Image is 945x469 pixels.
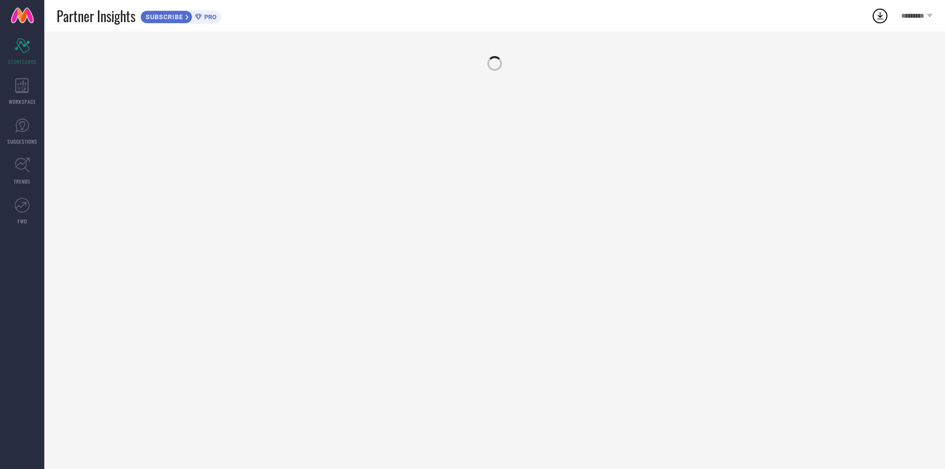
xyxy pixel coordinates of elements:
[871,7,889,25] div: Open download list
[8,58,37,65] span: SCORECARDS
[14,178,31,185] span: TRENDS
[18,218,27,225] span: FWD
[202,13,217,21] span: PRO
[7,138,37,145] span: SUGGESTIONS
[57,6,135,26] span: Partner Insights
[9,98,36,105] span: WORKSPACE
[140,8,221,24] a: SUBSCRIBEPRO
[141,13,186,21] span: SUBSCRIBE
